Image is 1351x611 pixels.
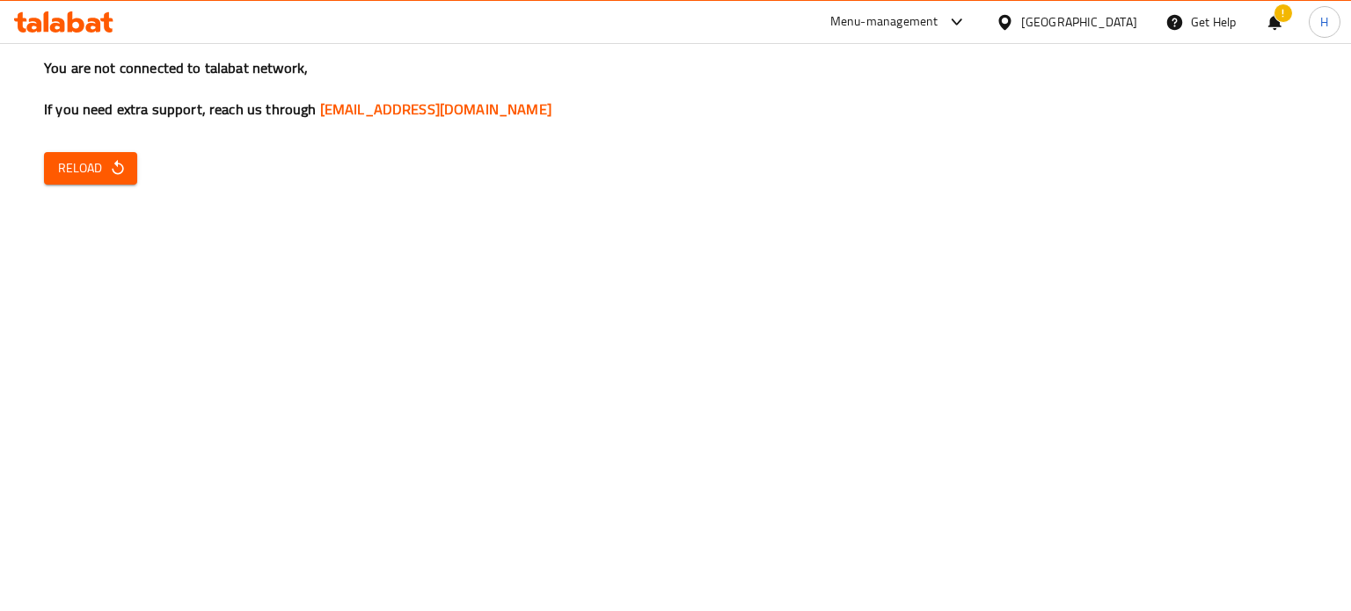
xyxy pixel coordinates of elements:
[44,152,137,185] button: Reload
[830,11,938,33] div: Menu-management
[58,157,123,179] span: Reload
[320,96,551,122] a: [EMAIL_ADDRESS][DOMAIN_NAME]
[1021,12,1137,32] div: [GEOGRAPHIC_DATA]
[1320,12,1328,32] span: H
[44,58,1307,120] h3: You are not connected to talabat network, If you need extra support, reach us through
